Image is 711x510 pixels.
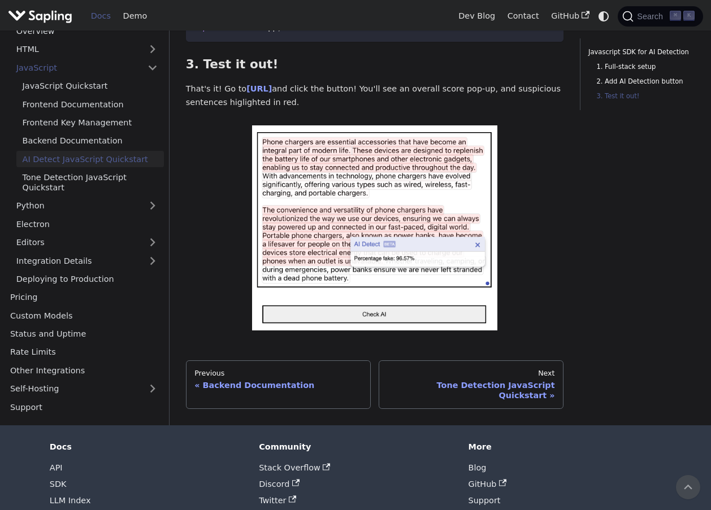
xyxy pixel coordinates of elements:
[16,96,164,112] a: Frontend Documentation
[186,360,563,409] nav: Docs pages
[469,480,507,489] a: GitHub
[16,114,164,130] a: Frontend Key Management
[379,360,563,409] a: NextTone Detection JavaScript Quickstart
[8,8,72,24] img: Sapling.ai
[259,480,300,489] a: Discord
[10,252,164,269] a: Integration Details
[634,12,670,21] span: Search
[186,360,371,409] a: PreviousBackend Documentation
[186,57,563,72] h3: 3. Test it out!
[50,480,67,489] a: SDK
[16,151,164,167] a: AI Detect JavaScript Quickstart
[50,463,63,472] a: API
[259,442,452,452] div: Community
[10,23,164,40] a: Overview
[596,76,686,87] a: 2. Add AI Detection button
[246,84,272,93] a: [URL]
[588,47,691,58] a: Javascript SDK for AI Detection
[618,6,703,27] button: Search (Command+K)
[452,7,501,25] a: Dev Blog
[596,62,686,72] a: 1. Full-stack setup
[545,7,595,25] a: GitHub
[4,326,164,342] a: Status and Uptime
[10,59,164,76] a: JavaScript
[117,7,153,25] a: Demo
[4,362,164,378] a: Other Integrations
[8,8,76,24] a: Sapling.ai
[10,271,164,287] a: Deploying to Production
[670,11,681,21] kbd: ⌘
[10,234,141,251] a: Editors
[194,380,362,390] div: Backend Documentation
[259,463,330,472] a: Stack Overflow
[469,463,487,472] a: Blog
[676,475,700,499] button: Scroll back to top
[596,91,686,102] a: 3. Test it out!
[387,380,554,400] div: Tone Detection JavaScript Quickstart
[16,169,164,196] a: Tone Detection JavaScript Quickstart
[469,496,501,505] a: Support
[10,198,164,214] a: Python
[186,82,563,110] p: That's it! Go to and click the button! You'll see an overall score pop-up, and suspicious sentenc...
[596,8,612,24] button: Switch between dark and light mode (currently system mode)
[4,289,164,306] a: Pricing
[469,442,662,452] div: More
[50,496,91,505] a: LLM Index
[387,369,554,378] div: Next
[50,442,243,452] div: Docs
[4,307,164,324] a: Custom Models
[85,7,117,25] a: Docs
[501,7,545,25] a: Contact
[4,399,164,415] a: Support
[259,496,296,505] a: Twitter
[252,125,497,330] img: ai_detect_sdk_2.png
[141,234,164,251] button: Expand sidebar category 'Editors'
[4,344,164,360] a: Rate Limits
[4,381,164,397] a: Self-Hosting
[16,133,164,149] a: Backend Documentation
[194,369,362,378] div: Previous
[683,11,695,21] kbd: K
[10,216,164,232] a: Electron
[16,78,164,94] a: JavaScript Quickstart
[10,41,164,58] a: HTML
